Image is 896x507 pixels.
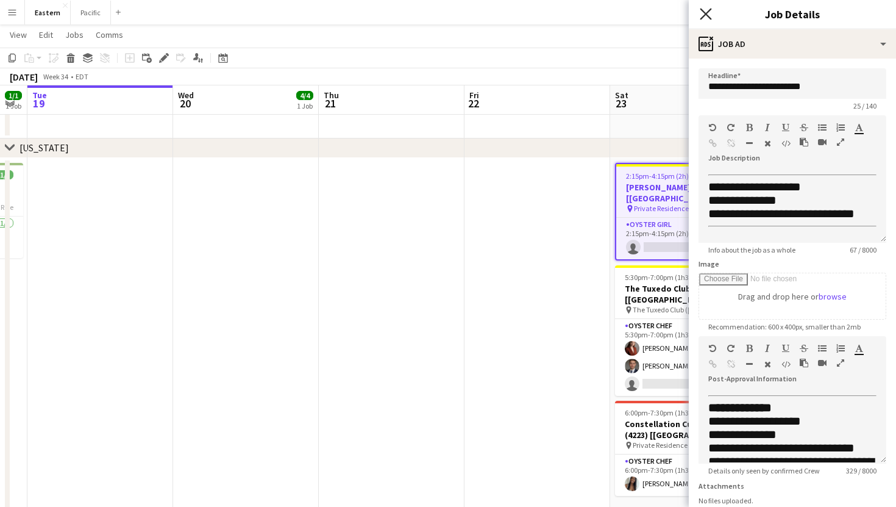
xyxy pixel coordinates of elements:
[615,283,752,305] h3: The Tuxedo Club (3890) [[GEOGRAPHIC_DATA]]
[615,319,752,396] app-card-role: Oyster Chef5A2/35:30pm-7:00pm (1h30m)[PERSON_NAME][PERSON_NAME]
[800,358,808,368] button: Paste as plain text
[5,27,32,43] a: View
[633,305,724,314] span: The Tuxedo Club ([GEOGRAPHIC_DATA], [GEOGRAPHIC_DATA])
[745,123,753,132] button: Bold
[708,123,717,132] button: Undo
[322,96,339,110] span: 21
[836,343,845,353] button: Ordered List
[855,343,863,353] button: Text Color
[76,72,88,81] div: EDT
[699,322,870,331] span: Recommendation: 600 x 400px, smaller than 2mb
[781,359,790,369] button: HTML Code
[633,440,724,450] span: Private Residence ([GEOGRAPHIC_DATA], [GEOGRAPHIC_DATA])
[34,27,58,43] a: Edit
[699,496,886,505] div: No files uploaded.
[615,401,752,496] app-job-card: 6:00pm-7:30pm (1h30m)1/1Constellation Culinary Group (4223) [[GEOGRAPHIC_DATA]] Private Residence...
[699,245,805,254] span: Info about the job as a whole
[616,218,750,259] app-card-role: Oyster Girl1A0/12:15pm-4:15pm (2h)
[626,171,689,181] span: 2:15pm-4:15pm (2h)
[615,455,752,496] app-card-role: Oyster Chef1/16:00pm-7:30pm (1h30m)[PERSON_NAME]
[40,72,71,81] span: Week 34
[91,27,128,43] a: Comms
[625,408,702,417] span: 6:00pm-7:30pm (1h30m)
[727,123,735,132] button: Redo
[20,142,69,154] div: [US_STATE]
[10,71,38,83] div: [DATE]
[71,1,111,24] button: Pacific
[10,29,27,40] span: View
[855,123,863,132] button: Text Color
[800,343,808,353] button: Strikethrough
[763,359,772,369] button: Clear Formatting
[96,29,123,40] span: Comms
[613,96,628,110] span: 23
[615,163,752,261] app-job-card: 2:15pm-4:15pm (2h)0/1[PERSON_NAME] (4260) [[GEOGRAPHIC_DATA]] Private Residence ([GEOGRAPHIC_DATA...
[836,123,845,132] button: Ordered List
[615,419,752,440] h3: Constellation Culinary Group (4223) [[GEOGRAPHIC_DATA]]
[745,138,753,148] button: Horizontal Line
[176,96,194,110] span: 20
[297,101,313,110] div: 1 Job
[634,204,723,213] span: Private Residence ([GEOGRAPHIC_DATA], [GEOGRAPHIC_DATA])
[836,358,845,368] button: Fullscreen
[745,359,753,369] button: Horizontal Line
[800,123,808,132] button: Strikethrough
[836,137,845,147] button: Fullscreen
[616,182,750,204] h3: [PERSON_NAME] (4260) [[GEOGRAPHIC_DATA]]
[763,343,772,353] button: Italic
[699,481,744,491] label: Attachments
[615,90,628,101] span: Sat
[39,29,53,40] span: Edit
[324,90,339,101] span: Thu
[745,343,753,353] button: Bold
[60,27,88,43] a: Jobs
[763,138,772,148] button: Clear Formatting
[615,265,752,396] app-job-card: 5:30pm-7:00pm (1h30m)2/3The Tuxedo Club (3890) [[GEOGRAPHIC_DATA]] The Tuxedo Club ([GEOGRAPHIC_D...
[65,29,84,40] span: Jobs
[699,466,830,475] span: Details only seen by confirmed Crew
[800,137,808,147] button: Paste as plain text
[727,343,735,353] button: Redo
[836,466,886,475] span: 329 / 8000
[781,138,790,148] button: HTML Code
[32,90,47,101] span: Tue
[818,137,827,147] button: Insert video
[25,1,71,24] button: Eastern
[296,91,313,100] span: 4/4
[30,96,47,110] span: 19
[469,90,479,101] span: Fri
[781,123,790,132] button: Underline
[840,245,886,254] span: 67 / 8000
[625,273,702,282] span: 5:30pm-7:00pm (1h30m)
[5,91,22,100] span: 1/1
[818,123,827,132] button: Unordered List
[708,343,717,353] button: Undo
[781,343,790,353] button: Underline
[689,29,896,59] div: Job Ad
[468,96,479,110] span: 22
[818,343,827,353] button: Unordered List
[689,6,896,22] h3: Job Details
[178,90,194,101] span: Wed
[818,358,827,368] button: Insert video
[844,101,886,110] span: 25 / 140
[763,123,772,132] button: Italic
